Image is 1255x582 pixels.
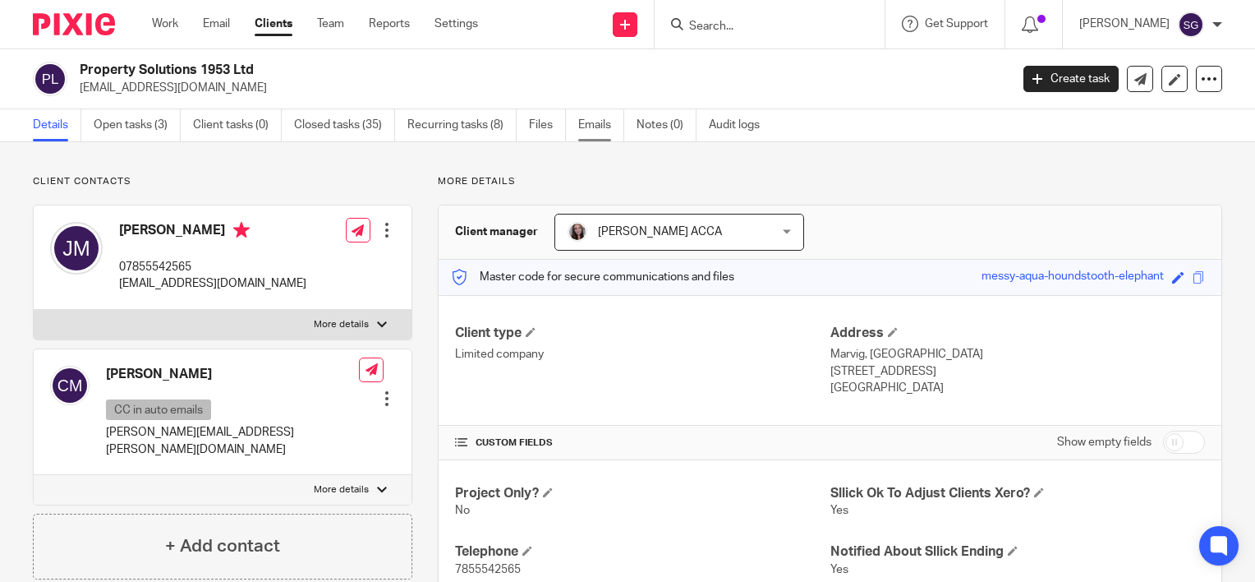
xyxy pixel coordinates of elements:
[438,175,1222,188] p: More details
[455,224,538,240] h3: Client manager
[1079,16,1170,32] p: [PERSON_NAME]
[981,268,1164,287] div: messy-aqua-houndstooth-elephant
[455,346,830,363] p: Limited company
[50,366,90,405] img: svg%3E
[80,62,815,79] h2: Property Solutions 1953 Ltd
[233,222,250,238] i: Primary
[33,13,115,35] img: Pixie
[33,62,67,96] img: svg%3E
[578,109,624,141] a: Emails
[451,269,734,285] p: Master code for secure communications and files
[925,18,988,30] span: Get Support
[314,483,369,497] p: More details
[119,259,306,275] p: 07855542565
[106,366,359,383] h4: [PERSON_NAME]
[119,222,306,242] h4: [PERSON_NAME]
[1057,434,1152,450] label: Show empty fields
[80,80,999,96] p: [EMAIL_ADDRESS][DOMAIN_NAME]
[687,20,835,35] input: Search
[94,109,181,141] a: Open tasks (3)
[33,109,81,141] a: Details
[455,505,470,516] span: No
[203,16,230,32] a: Email
[317,16,344,32] a: Team
[106,424,359,458] p: [PERSON_NAME][EMAIL_ADDRESS][PERSON_NAME][DOMAIN_NAME]
[152,16,178,32] a: Work
[255,16,292,32] a: Clients
[455,436,830,450] h4: CUSTOM FIELDS
[529,109,566,141] a: Files
[369,16,410,32] a: Reports
[434,16,478,32] a: Settings
[709,109,772,141] a: Audit logs
[830,564,848,575] span: Yes
[598,226,722,238] span: [PERSON_NAME] ACCA
[830,346,1205,363] p: Marvig, [GEOGRAPHIC_DATA]
[165,533,280,559] h4: + Add contact
[1023,66,1119,92] a: Create task
[830,485,1205,502] h4: Sllick Ok To Adjust Clients Xero?
[50,222,103,275] img: svg%3E
[830,325,1205,342] h4: Address
[830,380,1205,396] p: [GEOGRAPHIC_DATA]
[407,109,517,141] a: Recurring tasks (8)
[830,543,1205,561] h4: Notified About Sllick Ending
[119,275,306,292] p: [EMAIL_ADDRESS][DOMAIN_NAME]
[455,543,830,561] h4: Telephone
[830,363,1205,380] p: [STREET_ADDRESS]
[314,318,369,331] p: More details
[1178,12,1204,38] img: svg%3E
[33,175,412,188] p: Client contacts
[294,109,395,141] a: Closed tasks (35)
[830,505,848,516] span: Yes
[106,400,211,420] p: CC in auto emails
[455,564,521,575] span: 7855542565
[193,109,282,141] a: Client tasks (0)
[455,485,830,502] h4: Project Only?
[568,222,587,242] img: Nicole%202023.jpg
[455,325,830,342] h4: Client type
[637,109,696,141] a: Notes (0)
